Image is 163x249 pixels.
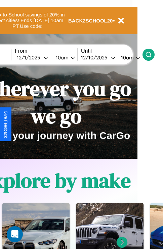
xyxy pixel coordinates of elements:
button: 10am [50,54,77,61]
div: Give Feedback [3,111,8,138]
label: Until [81,48,142,54]
div: Open Intercom Messenger [7,226,23,242]
div: 10am [118,54,135,61]
button: 12/1/2025 [15,54,50,61]
div: 10am [52,54,70,61]
label: From [15,48,77,54]
b: BACK2SCHOOL20 [68,18,113,23]
button: 10am [116,54,142,61]
div: 12 / 1 / 2025 [17,54,43,61]
div: 12 / 10 / 2025 [81,54,111,61]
